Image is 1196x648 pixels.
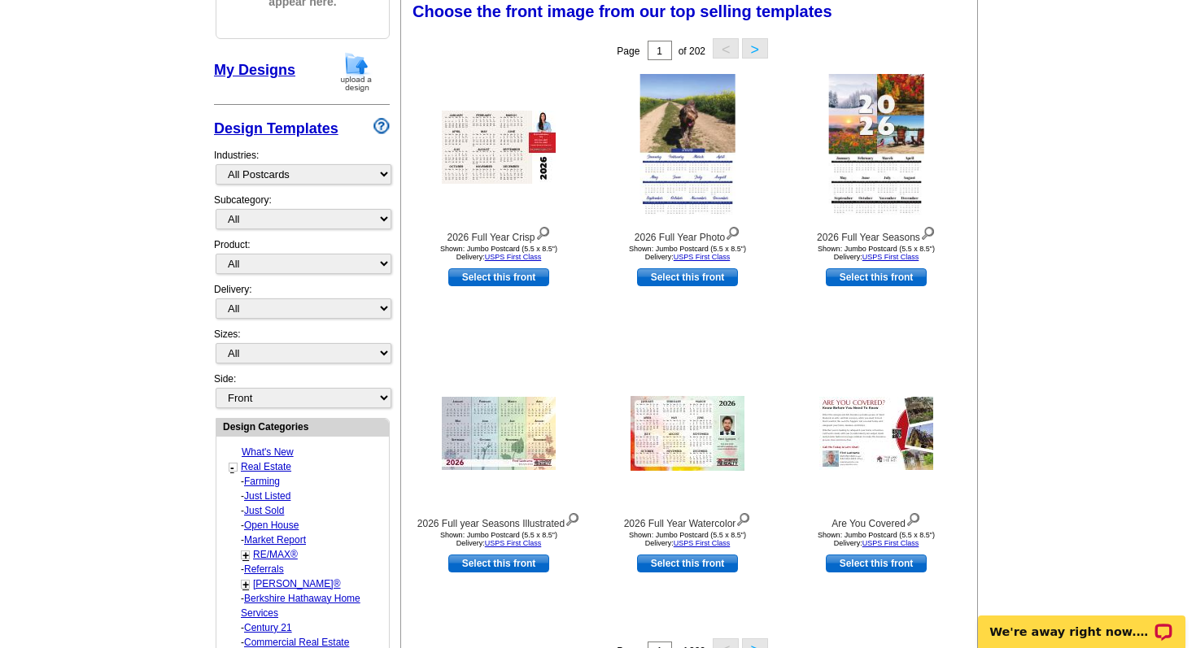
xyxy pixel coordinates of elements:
[829,74,924,220] img: 2026 Full Year Seasons
[679,46,705,57] span: of 202
[631,396,744,471] img: 2026 Full Year Watercolor
[214,193,390,237] div: Subcategory:
[598,531,777,547] div: Shown: Jumbo Postcard (5.5 x 8.5") Delivery:
[412,2,832,20] span: Choose the front image from our top selling templates
[242,446,294,458] a: What's New
[214,282,390,327] div: Delivery:
[214,327,390,372] div: Sizes:
[735,509,751,527] img: view design details
[598,509,777,531] div: 2026 Full Year Watercolor
[229,562,387,576] div: -
[335,51,378,93] img: upload-design
[214,372,390,410] div: Side:
[229,533,387,547] div: -
[244,622,292,633] a: Century 21
[216,419,389,434] div: Design Categories
[787,531,966,547] div: Shown: Jumbo Postcard (5.5 x 8.5") Delivery:
[787,223,966,245] div: 2026 Full Year Seasons
[862,253,919,261] a: USPS First Class
[598,245,777,261] div: Shown: Jumbo Postcard (5.5 x 8.5") Delivery:
[787,509,966,531] div: Are You Covered
[244,520,299,531] a: Open House
[637,554,738,572] a: use this design
[826,554,927,572] a: use this design
[373,118,390,134] img: design-wizard-help-icon.png
[241,593,360,619] a: Berkshire Hathaway Home Services
[742,38,768,59] button: >
[485,539,542,547] a: USPS First Class
[229,518,387,533] div: -
[906,509,921,527] img: view design details
[826,268,927,286] a: use this design
[241,461,291,472] a: Real Estate
[725,223,740,241] img: view design details
[214,237,390,282] div: Product:
[244,637,349,648] a: Commercial Real Estate
[244,534,306,546] a: Market Report
[229,620,387,635] div: -
[535,223,551,241] img: view design details
[819,397,933,470] img: Are You Covered
[253,578,341,589] a: [PERSON_NAME]®
[409,223,588,245] div: 2026 Full Year Crisp
[244,563,284,575] a: Referrals
[244,505,284,516] a: Just Sold
[485,253,542,261] a: USPS First Class
[862,539,919,547] a: USPS First Class
[244,490,290,502] a: Just Listed
[442,111,556,184] img: 2026 Full Year Crisp
[565,509,580,527] img: view design details
[598,223,777,245] div: 2026 Full Year Photo
[253,549,298,560] a: RE/MAX®
[713,38,739,59] button: <
[920,223,936,241] img: view design details
[242,578,249,591] a: +
[674,539,731,547] a: USPS First Class
[448,268,549,286] a: use this design
[214,62,295,78] a: My Designs
[242,549,249,562] a: +
[637,268,738,286] a: use this design
[674,253,731,261] a: USPS First Class
[230,461,234,474] a: -
[229,474,387,489] div: -
[617,46,639,57] span: Page
[448,554,549,572] a: use this design
[214,120,338,137] a: Design Templates
[442,397,556,470] img: 2026 Full year Seasons Illustrated
[214,140,390,193] div: Industries:
[409,245,588,261] div: Shown: Jumbo Postcard (5.5 x 8.5") Delivery:
[640,74,735,220] img: 2026 Full Year Photo
[229,489,387,503] div: -
[409,531,588,547] div: Shown: Jumbo Postcard (5.5 x 8.5") Delivery:
[229,591,387,620] div: -
[229,503,387,518] div: -
[244,476,280,487] a: Farming
[787,245,966,261] div: Shown: Jumbo Postcard (5.5 x 8.5") Delivery:
[409,509,588,531] div: 2026 Full year Seasons Illustrated
[967,597,1196,648] iframe: LiveChat chat widget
